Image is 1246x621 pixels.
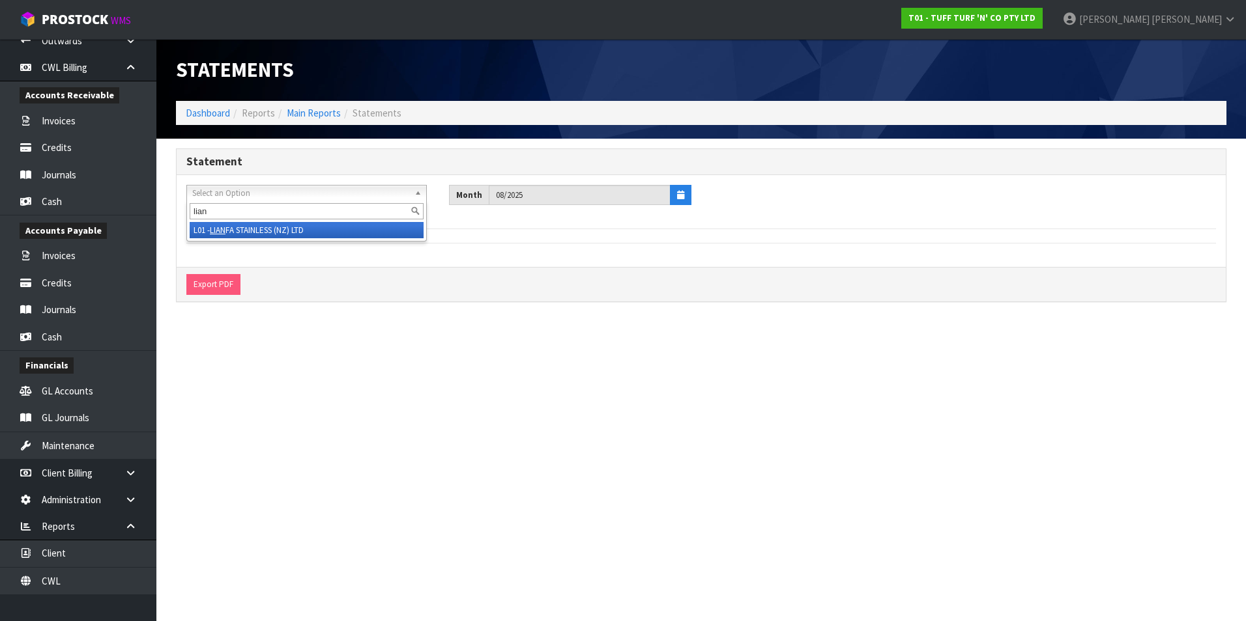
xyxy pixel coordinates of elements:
[1152,13,1222,25] span: [PERSON_NAME]
[901,8,1043,29] a: T01 - TUFF TURF 'N' CO PTY LTD
[176,57,294,83] span: Statements
[456,189,482,200] strong: Month
[20,87,119,103] span: Accounts Receivable
[186,156,1216,168] h3: Statement
[353,107,401,119] span: Statements
[192,186,409,201] span: Select an Option
[20,11,36,27] img: cube-alt.png
[287,107,341,119] a: Main Reports
[242,107,275,119] span: Reports
[20,223,107,239] span: Accounts Payable
[908,12,1036,23] strong: T01 - TUFF TURF 'N' CO PTY LTD
[186,107,230,119] a: Dashboard
[186,274,240,295] button: Export PDF
[111,14,131,27] small: WMS
[1079,13,1150,25] span: [PERSON_NAME]
[190,222,424,238] li: L01 - FA STAINLESS (NZ) LTD
[210,225,225,236] em: LIAN
[20,357,74,374] span: Financials
[42,11,108,28] span: ProStock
